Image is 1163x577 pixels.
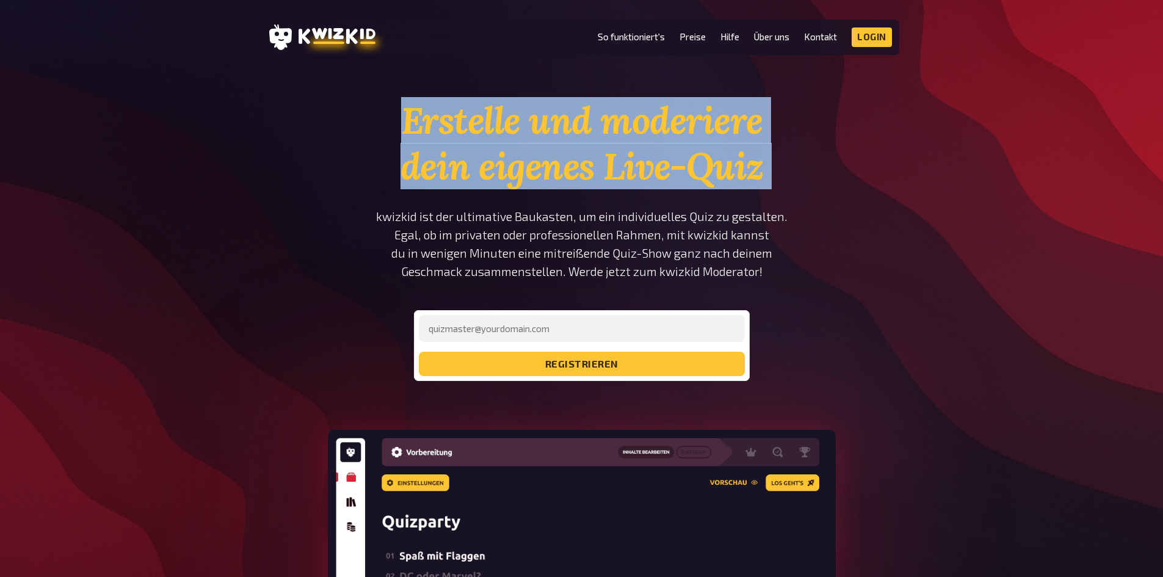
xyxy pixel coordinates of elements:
a: Hilfe [720,32,739,42]
p: kwizkid ist der ultimative Baukasten, um ein individuelles Quiz zu gestalten. Egal, ob im private... [375,208,788,281]
a: Preise [679,32,706,42]
button: registrieren [419,352,745,376]
input: quizmaster@yourdomain.com [419,315,745,342]
a: Login [852,27,892,47]
a: Kontakt [804,32,837,42]
h1: Erstelle und moderiere dein eigenes Live-Quiz [375,98,788,189]
a: Über uns [754,32,789,42]
a: So funktioniert's [598,32,665,42]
